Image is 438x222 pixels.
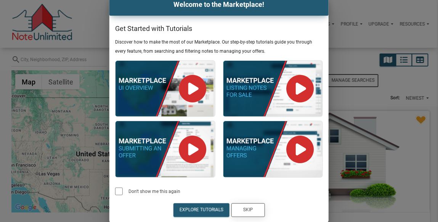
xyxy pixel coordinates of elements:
label: Don't show me this again [123,188,184,195]
div: Skip [243,207,253,214]
button: Skip [231,203,265,217]
button: Explore Tutorials [173,203,229,217]
p: Discover how to make the most of our Marketplace. Our step-by-step tutorials guide you through ev... [115,37,323,56]
div: Explore Tutorials [180,207,223,214]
